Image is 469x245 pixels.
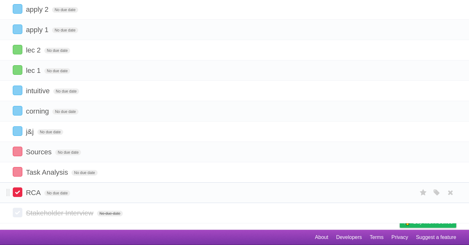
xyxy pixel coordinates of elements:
span: RCA [26,189,42,197]
span: No due date [37,129,63,135]
span: j&j [26,128,35,136]
a: About [315,231,328,243]
span: Buy me a coffee [413,216,453,227]
span: Task Analysis [26,168,70,176]
label: Done [13,86,22,95]
a: Terms [370,231,384,243]
span: No due date [52,7,78,13]
label: Done [13,45,22,54]
span: No due date [44,68,70,74]
span: apply 2 [26,5,50,13]
span: No due date [52,109,78,115]
a: Privacy [391,231,408,243]
span: No due date [55,150,81,155]
label: Done [13,167,22,177]
label: Done [13,126,22,136]
span: Stakeholder Interview [26,209,95,217]
label: Done [13,106,22,115]
span: lec 1 [26,66,42,74]
label: Done [13,4,22,14]
span: No due date [44,190,70,196]
span: No due date [71,170,97,176]
span: lec 2 [26,46,42,54]
span: No due date [44,48,70,53]
span: Sources [26,148,53,156]
a: Suggest a feature [416,231,456,243]
label: Done [13,65,22,75]
a: Developers [336,231,362,243]
span: No due date [97,211,123,216]
label: Done [13,208,22,217]
label: Done [13,147,22,156]
label: Star task [417,187,429,198]
label: Done [13,24,22,34]
span: No due date [53,88,79,94]
label: Done [13,187,22,197]
span: intuitive [26,87,51,95]
span: No due date [52,27,78,33]
span: apply 1 [26,26,50,34]
span: corning [26,107,50,115]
